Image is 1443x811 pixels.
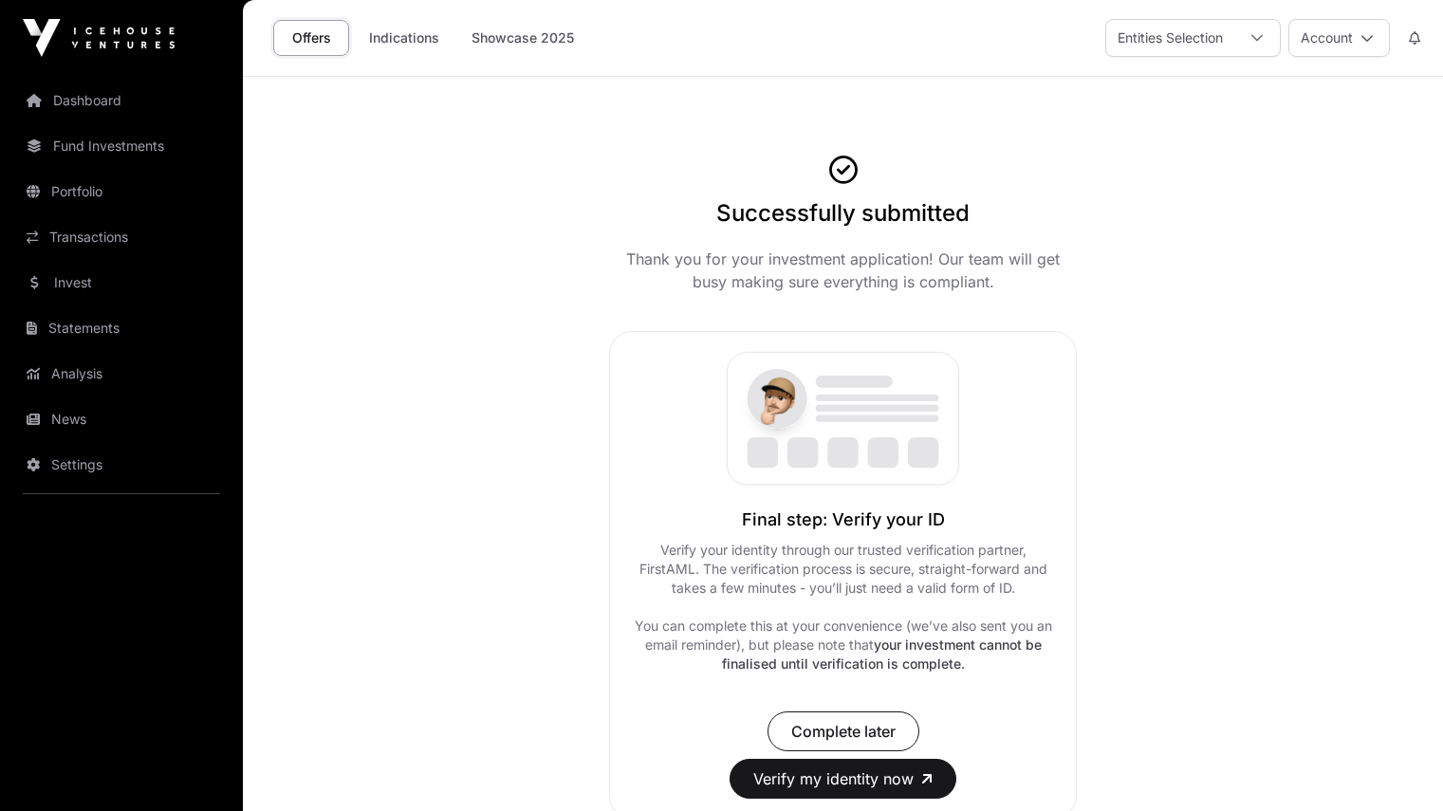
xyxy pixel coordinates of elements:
[15,80,228,121] a: Dashboard
[15,171,228,212] a: Portfolio
[722,636,1042,672] span: your investment cannot be finalised until verification is complete.
[730,759,956,799] button: Verify my identity now
[15,353,228,395] a: Analysis
[15,262,228,304] a: Invest
[15,398,228,440] a: News
[768,711,919,751] button: Complete later
[682,351,1004,488] img: Investment Complete
[357,20,452,56] a: Indications
[459,20,586,56] a: Showcase 2025
[609,248,1078,293] p: Thank you for your investment application! Our team will get busy making sure everything is compl...
[273,20,349,56] a: Offers
[629,507,1058,533] h2: Final step: Verify your ID
[716,198,970,229] h1: Successfully submitted
[1288,19,1390,57] button: Account
[1106,20,1234,56] div: Entities Selection
[23,19,175,57] img: Icehouse Ventures Logo
[15,307,228,349] a: Statements
[629,617,1058,673] p: You can complete this at your convenience (we’ve also sent you an email reminder), but please not...
[629,541,1058,598] p: Verify your identity through our trusted verification partner, FirstAML. The verification process...
[791,720,896,743] span: Complete later
[15,444,228,486] a: Settings
[15,216,228,258] a: Transactions
[15,125,228,167] a: Fund Investments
